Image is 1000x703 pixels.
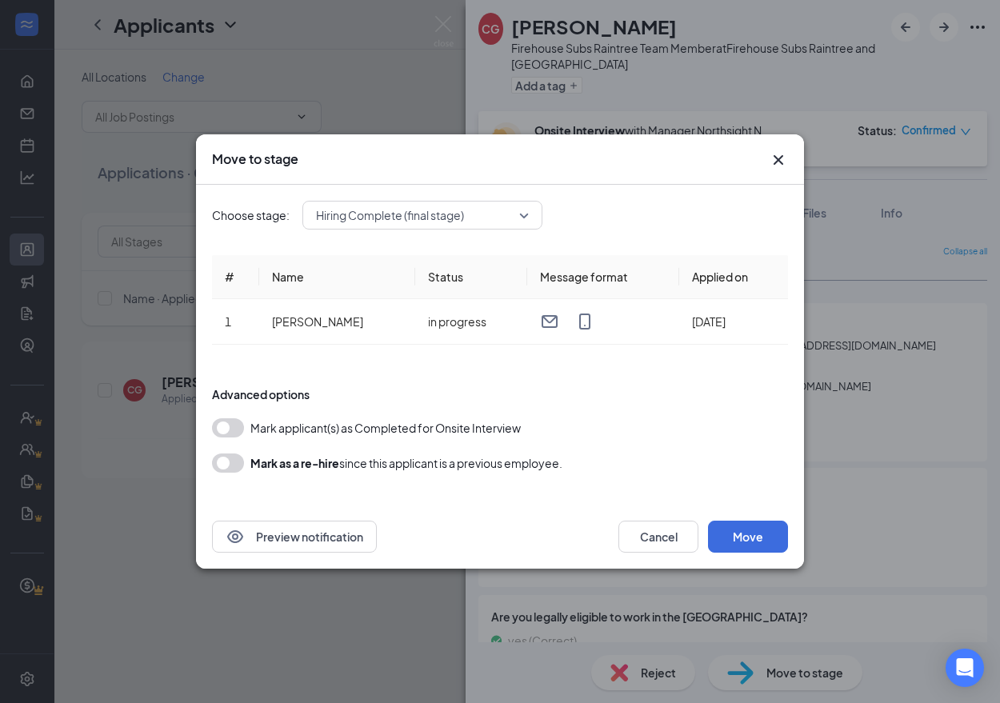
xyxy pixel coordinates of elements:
svg: Cross [769,150,788,170]
span: 1 [225,314,231,329]
h3: Move to stage [212,150,298,168]
svg: Eye [226,527,245,546]
button: EyePreview notification [212,521,377,553]
button: Cancel [618,521,698,553]
div: Advanced options [212,386,788,402]
svg: Email [540,312,559,331]
button: Close [769,150,788,170]
th: Message format [527,255,679,299]
th: Applied on [679,255,788,299]
svg: MobileSms [575,312,594,331]
div: since this applicant is a previous employee. [250,453,562,473]
span: Mark applicant(s) as Completed for Onsite Interview [250,418,521,437]
b: Mark as a re-hire [250,456,339,470]
th: Status [415,255,527,299]
td: [PERSON_NAME] [259,299,415,345]
span: Hiring Complete (final stage) [316,203,464,227]
span: Choose stage: [212,206,290,224]
th: # [212,255,259,299]
td: [DATE] [679,299,788,345]
th: Name [259,255,415,299]
div: Open Intercom Messenger [946,649,984,687]
button: Move [708,521,788,553]
td: in progress [415,299,527,345]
